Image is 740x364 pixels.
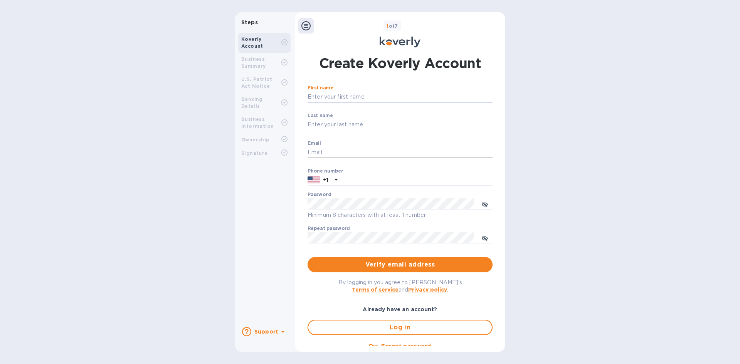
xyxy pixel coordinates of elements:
label: Last name [308,113,333,118]
u: Forgot password [381,343,431,349]
b: Steps [241,19,258,25]
b: of 7 [387,23,398,29]
b: Support [254,329,278,335]
b: Koverly Account [241,36,263,49]
label: First name [308,86,333,91]
label: Email [308,141,321,146]
input: Email [308,147,493,158]
span: Verify email address [314,260,486,269]
button: toggle password visibility [477,196,493,211]
img: US [308,176,320,184]
a: Privacy policy [408,287,447,293]
input: Enter your first name [308,91,493,103]
button: Verify email address [308,257,493,272]
span: Log in [314,323,486,332]
b: Signature [241,150,268,156]
h1: Create Koverly Account [319,54,481,73]
label: Phone number [308,169,343,173]
b: Business Information [241,116,274,129]
a: Terms of service [352,287,399,293]
b: Business Summary [241,56,266,69]
b: Ownership [241,137,269,143]
p: Minimum 8 characters with at least 1 number [308,211,493,220]
button: toggle password visibility [477,230,493,245]
label: Password [308,193,331,197]
button: Log in [308,320,493,335]
b: U.S. Patriot Act Notice [241,76,272,89]
b: Already have an account? [363,306,437,312]
p: +1 [323,176,328,184]
span: By logging in you agree to [PERSON_NAME]'s and . [338,279,462,293]
b: Banking Details [241,96,263,109]
input: Enter your last name [308,119,493,131]
label: Repeat password [308,226,350,231]
span: 1 [387,23,388,29]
